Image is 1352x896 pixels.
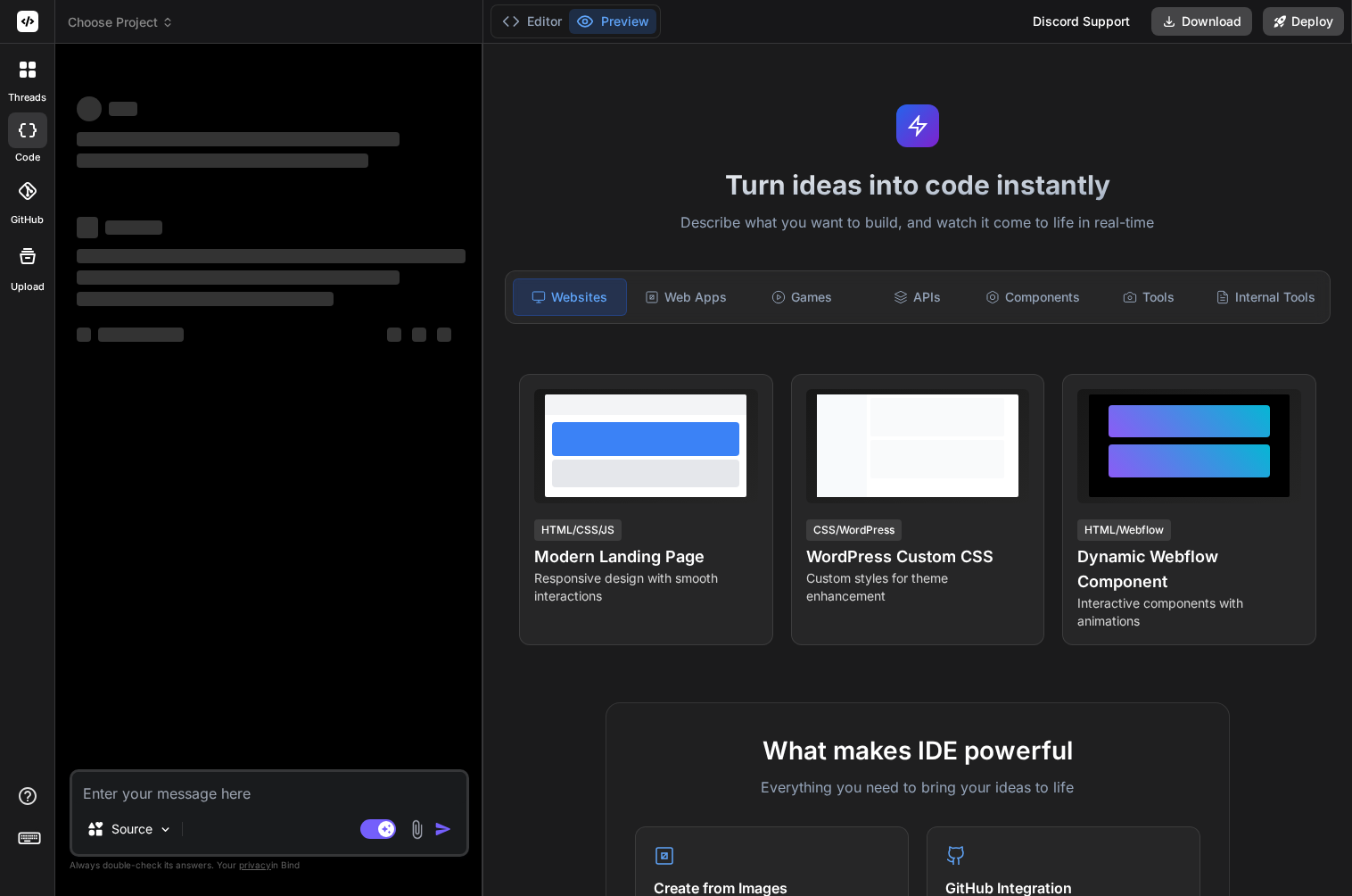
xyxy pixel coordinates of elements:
[1208,278,1323,316] div: Internal Tools
[494,212,1341,235] p: Describe what you want to build, and watch it come to life in real-time
[98,328,184,342] span: ‌
[105,220,162,235] span: ‌
[77,328,91,342] span: ‌
[1151,7,1252,36] button: Download
[109,102,137,116] span: ‌
[569,9,656,34] button: Preview
[77,153,368,168] span: ‌
[77,96,102,121] span: ‌
[68,13,174,31] span: Choose Project
[8,90,46,105] label: threads
[534,569,758,605] p: Responsive design with smooth interactions
[1092,278,1205,316] div: Tools
[495,9,569,34] button: Editor
[111,820,153,838] p: Source
[631,278,743,316] div: Web Apps
[806,519,902,541] div: CSS/WordPress
[513,278,627,316] div: Websites
[977,278,1090,316] div: Components
[15,150,40,165] label: code
[1077,519,1171,541] div: HTML/Webflow
[407,819,427,840] img: attachment
[387,328,401,342] span: ‌
[412,328,426,342] span: ‌
[437,328,451,342] span: ‌
[861,278,974,316] div: APIs
[806,569,1030,605] p: Custom styles for theme enhancement
[77,270,400,285] span: ‌
[11,279,45,295] label: Upload
[1077,544,1301,594] h4: Dynamic Webflow Component
[77,292,334,306] span: ‌
[77,249,466,263] span: ‌
[158,822,173,837] img: Pick Models
[494,169,1341,201] h1: Turn ideas into code instantly
[1022,7,1141,36] div: Discord Support
[434,820,452,838] img: icon
[77,132,400,146] span: ‌
[1077,594,1301,630] p: Interactive components with animations
[746,278,858,316] div: Games
[70,857,469,874] p: Always double-check its answers. Your in Bind
[635,732,1200,769] h2: What makes IDE powerful
[11,212,44,228] label: GitHub
[534,519,622,541] div: HTML/CSS/JS
[635,776,1200,798] p: Everything you need to bring your ideas to life
[77,217,98,238] span: ‌
[239,859,271,870] span: privacy
[806,544,1030,569] h4: WordPress Custom CSS
[534,544,758,569] h4: Modern Landing Page
[1263,7,1344,36] button: Deploy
